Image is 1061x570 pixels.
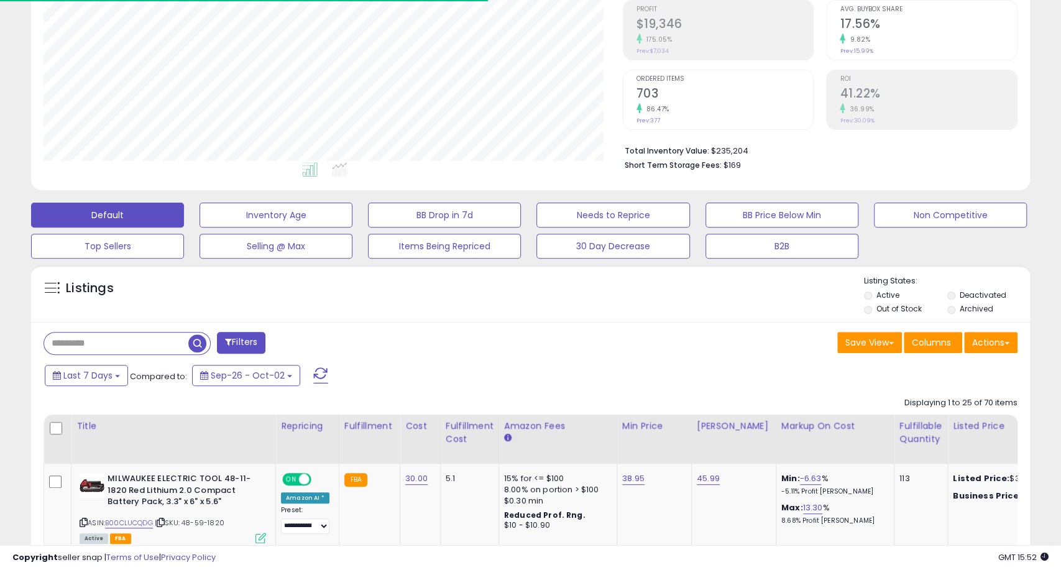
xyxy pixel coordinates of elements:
[697,420,771,433] div: [PERSON_NAME]
[281,492,329,503] div: Amazon AI *
[840,6,1017,13] span: Avg. Buybox Share
[876,303,922,314] label: Out of Stock
[642,35,673,44] small: 175.05%
[781,487,884,496] p: -5.11% Profit [PERSON_NAME]
[723,159,741,171] span: $169
[625,145,709,156] b: Total Inventory Value:
[66,280,114,297] h5: Listings
[636,117,660,124] small: Prev: 377
[105,518,153,528] a: B00CLUCQDG
[192,365,300,386] button: Sep-26 - Oct-02
[281,420,334,433] div: Repricing
[31,234,184,259] button: Top Sellers
[12,552,216,564] div: seller snap | |
[642,104,669,114] small: 86.47%
[446,473,489,484] div: 5.1
[625,142,1008,157] li: $235,204
[31,203,184,228] button: Default
[705,203,858,228] button: BB Price Below Min
[625,160,722,170] b: Short Term Storage Fees:
[405,420,435,433] div: Cost
[130,370,187,382] span: Compared to:
[536,203,689,228] button: Needs to Reprice
[108,473,259,511] b: MILWAUKEE ELECTRIC TOOL 48-11-1820 Red Lithium 2.0 Compact Battery Pack, 3.3" x 6" x 5.6"
[874,203,1027,228] button: Non Competitive
[953,490,1056,502] div: $38.95
[953,472,1009,484] b: Listed Price:
[310,474,329,485] span: OFF
[283,474,299,485] span: ON
[899,420,942,446] div: Fulfillable Quantity
[959,303,993,314] label: Archived
[840,47,873,55] small: Prev: 15.99%
[840,117,874,124] small: Prev: 30.09%
[781,502,803,513] b: Max:
[636,76,814,83] span: Ordered Items
[899,473,938,484] div: 113
[781,420,889,433] div: Markup on Cost
[845,104,874,114] small: 36.99%
[840,86,1017,103] h2: 41.22%
[80,533,108,544] span: All listings currently available for purchase on Amazon
[864,275,1030,287] p: Listing States:
[504,520,607,531] div: $10 - $10.90
[504,420,612,433] div: Amazon Fees
[106,551,159,563] a: Terms of Use
[344,420,395,433] div: Fulfillment
[344,473,367,487] small: FBA
[80,473,266,542] div: ASIN:
[697,472,720,485] a: 45.99
[368,234,521,259] button: Items Being Repriced
[504,510,586,520] b: Reduced Prof. Rng.
[904,332,962,353] button: Columns
[636,6,814,13] span: Profit
[781,502,884,525] div: %
[953,420,1060,433] div: Listed Price
[636,86,814,103] h2: 703
[110,533,131,544] span: FBA
[200,234,352,259] button: Selling @ Max
[211,369,285,382] span: Sep-26 - Oct-02
[840,76,1017,83] span: ROI
[155,518,224,528] span: | SKU: 48-59-1820
[63,369,113,382] span: Last 7 Days
[953,473,1056,484] div: $38.95
[504,433,512,444] small: Amazon Fees.
[876,290,899,300] label: Active
[45,365,128,386] button: Last 7 Days
[845,35,870,44] small: 9.82%
[781,472,800,484] b: Min:
[217,332,265,354] button: Filters
[161,551,216,563] a: Privacy Policy
[705,234,858,259] button: B2B
[200,203,352,228] button: Inventory Age
[964,332,1017,353] button: Actions
[904,397,1017,409] div: Displaying 1 to 25 of 70 items
[803,502,823,514] a: 13.30
[636,47,669,55] small: Prev: $7,034
[504,484,607,495] div: 8.00% on portion > $100
[80,473,104,498] img: 41uW+VptowL._SL40_.jpg
[281,506,329,534] div: Preset:
[781,473,884,496] div: %
[912,336,951,349] span: Columns
[504,473,607,484] div: 15% for <= $100
[837,332,902,353] button: Save View
[622,420,686,433] div: Min Price
[446,420,494,446] div: Fulfillment Cost
[12,551,58,563] strong: Copyright
[781,517,884,525] p: 8.68% Profit [PERSON_NAME]
[776,415,894,464] th: The percentage added to the cost of goods (COGS) that forms the calculator for Min & Max prices.
[998,551,1049,563] span: 2025-10-10 15:52 GMT
[622,472,645,485] a: 38.95
[636,17,814,34] h2: $19,346
[76,420,270,433] div: Title
[504,495,607,507] div: $0.30 min
[840,17,1017,34] h2: 17.56%
[405,472,428,485] a: 30.00
[368,203,521,228] button: BB Drop in 7d
[536,234,689,259] button: 30 Day Decrease
[800,472,822,485] a: -6.63
[959,290,1006,300] label: Deactivated
[953,490,1021,502] b: Business Price:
